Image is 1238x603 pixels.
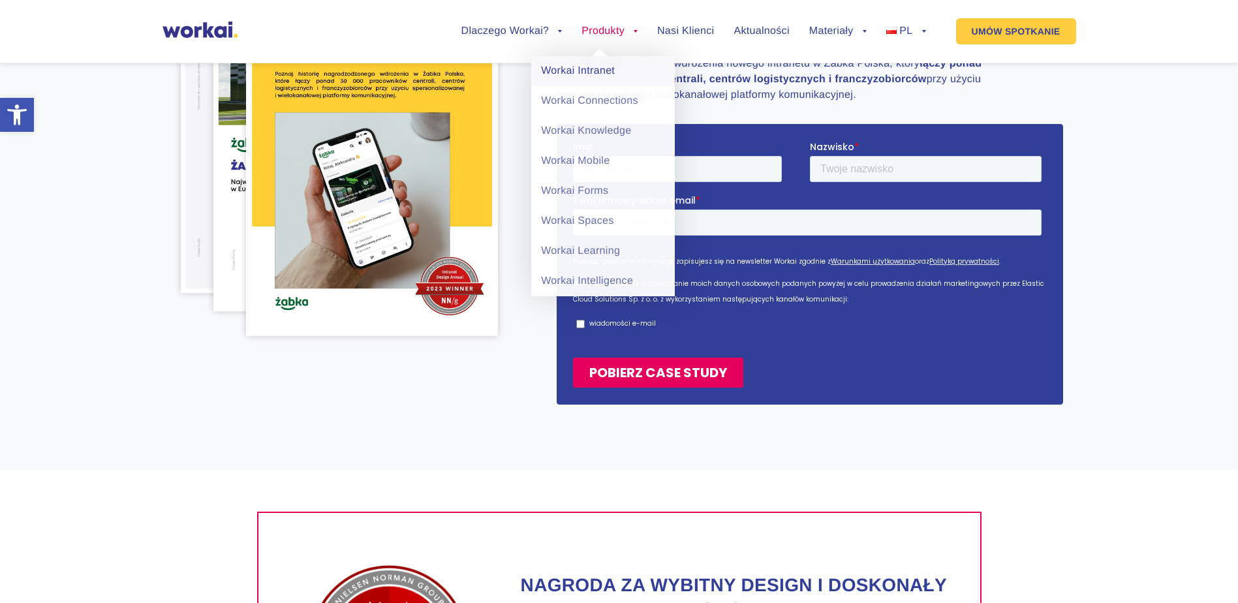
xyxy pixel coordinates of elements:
[213,5,429,311] img: CASE-STUDY-ZABKA-POLSKA-Jak-wdrozyc-intranet-dla-30-000-pracownikow-pg-2.png
[886,26,926,37] a: PL
[531,236,675,266] a: Workai Learning
[573,140,1047,399] iframe: Form 0
[581,26,638,37] a: Produkty
[531,86,675,116] a: Workai Connections
[531,116,675,146] a: Workai Knowledge
[899,25,912,37] span: PL
[461,26,563,37] a: Dlaczego Workai?
[956,18,1076,44] a: UMÓW SPOTKANIE
[181,23,372,293] img: CASE-STUDY-ZABKA-POLSKA-Jak-wdrozyc-intranet-dla-30-000-pracownikow-pg-4.png
[531,176,675,206] a: Workai Forms
[531,266,675,296] a: Workai Intelligence
[557,58,982,85] strong: łączy ponad 30 000 pracowników centrali, centrów logistycznych i franczyzobiorców
[531,206,675,236] a: Workai Spaces
[734,26,789,37] a: Aktualności
[531,146,675,176] a: Workai Mobile
[809,26,867,37] a: Materiały
[657,26,714,37] a: Nasi Klienci
[531,56,675,86] a: Workai Intranet
[557,56,1014,103] p: Poznaj historię sukcesu wdrożenia nowego intranetu w Żabka Polska, który przy użyciu spersonalizo...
